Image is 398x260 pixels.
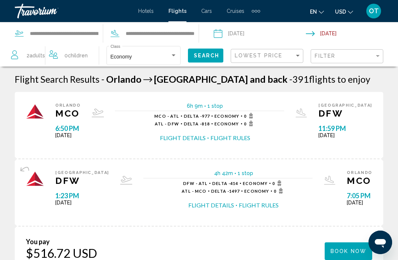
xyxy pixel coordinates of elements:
[239,201,279,209] button: Flight Rules
[211,189,229,193] span: Delta -
[55,132,81,138] span: [DATE]
[318,103,372,108] span: [GEOGRAPHIC_DATA]
[244,189,269,193] span: Economy
[184,114,202,118] span: Delta -
[243,181,268,186] span: Economy
[369,231,392,254] iframe: Button to launch messaging window
[347,200,372,206] span: [DATE]
[29,53,45,58] span: Adults
[310,6,324,17] button: Change language
[318,132,372,138] span: [DATE]
[235,53,301,59] mat-select: Sort by
[55,103,81,108] span: Orlando
[55,108,81,119] span: MCO
[160,134,206,142] button: Flight Details
[27,50,45,61] span: 2
[310,9,317,15] span: en
[318,124,372,132] span: 11:59 PM
[272,180,284,186] span: 0
[55,175,109,186] span: DFW
[154,114,179,118] span: MCO - ATL
[306,22,398,44] button: Return date: Sep 2, 2025
[188,49,223,62] button: Search
[210,134,250,142] button: Flight Rules
[184,121,202,126] span: Delta -
[214,22,306,44] button: Depart date: Aug 29, 2025
[347,175,372,186] span: MCO
[168,8,186,14] a: Flights
[111,54,132,60] span: Economy
[252,5,260,17] button: Extra navigation items
[184,121,210,126] span: 818
[194,53,220,59] span: Search
[274,188,285,194] span: 0
[244,121,255,127] span: 0
[211,189,240,193] span: 1497
[55,170,109,175] span: [GEOGRAPHIC_DATA]
[101,74,104,85] span: -
[335,9,346,15] span: USD
[183,181,207,186] span: DFW - ATL
[207,103,223,109] span: 1 stop
[182,189,206,193] span: ATL - MCO
[187,103,203,109] span: 6h 9m
[325,246,372,254] a: Book now
[214,121,239,126] span: Economy
[369,7,379,15] span: OT
[318,108,372,119] span: DFW
[154,74,248,85] span: [GEOGRAPHIC_DATA]
[325,242,372,260] button: Book now
[238,170,253,176] span: 1 stop
[315,53,336,59] span: Filter
[212,181,230,186] span: Delta -
[235,53,282,58] span: Lowest Price
[15,74,99,85] h1: Flight Search Results
[331,249,366,254] span: Book now
[7,44,95,67] button: Travelers: 2 adults, 0 children
[347,170,372,175] span: Orlando
[212,181,238,186] span: 414
[335,6,353,17] button: Change currency
[201,8,212,14] a: Cars
[347,192,372,200] span: 7:05 PM
[15,4,131,18] a: Travorium
[184,114,210,118] span: 977
[250,74,287,85] span: and back
[214,170,233,176] span: 4h 42m
[138,8,154,14] a: Hotels
[214,114,239,118] span: Economy
[289,74,309,85] span: 391
[64,50,88,61] span: 0
[155,121,179,126] span: ATL - DFW
[364,3,383,19] button: User Menu
[68,53,88,58] span: Children
[55,192,109,200] span: 1:23 PM
[106,74,142,85] span: Orlando
[244,113,255,119] span: 0
[311,49,383,64] button: Filter
[227,8,244,14] a: Cruises
[55,200,109,206] span: [DATE]
[26,238,97,246] div: You pay
[309,74,370,85] span: flights to enjoy
[188,201,234,209] button: Flight Details
[55,124,81,132] span: 6:50 PM
[289,74,292,85] span: -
